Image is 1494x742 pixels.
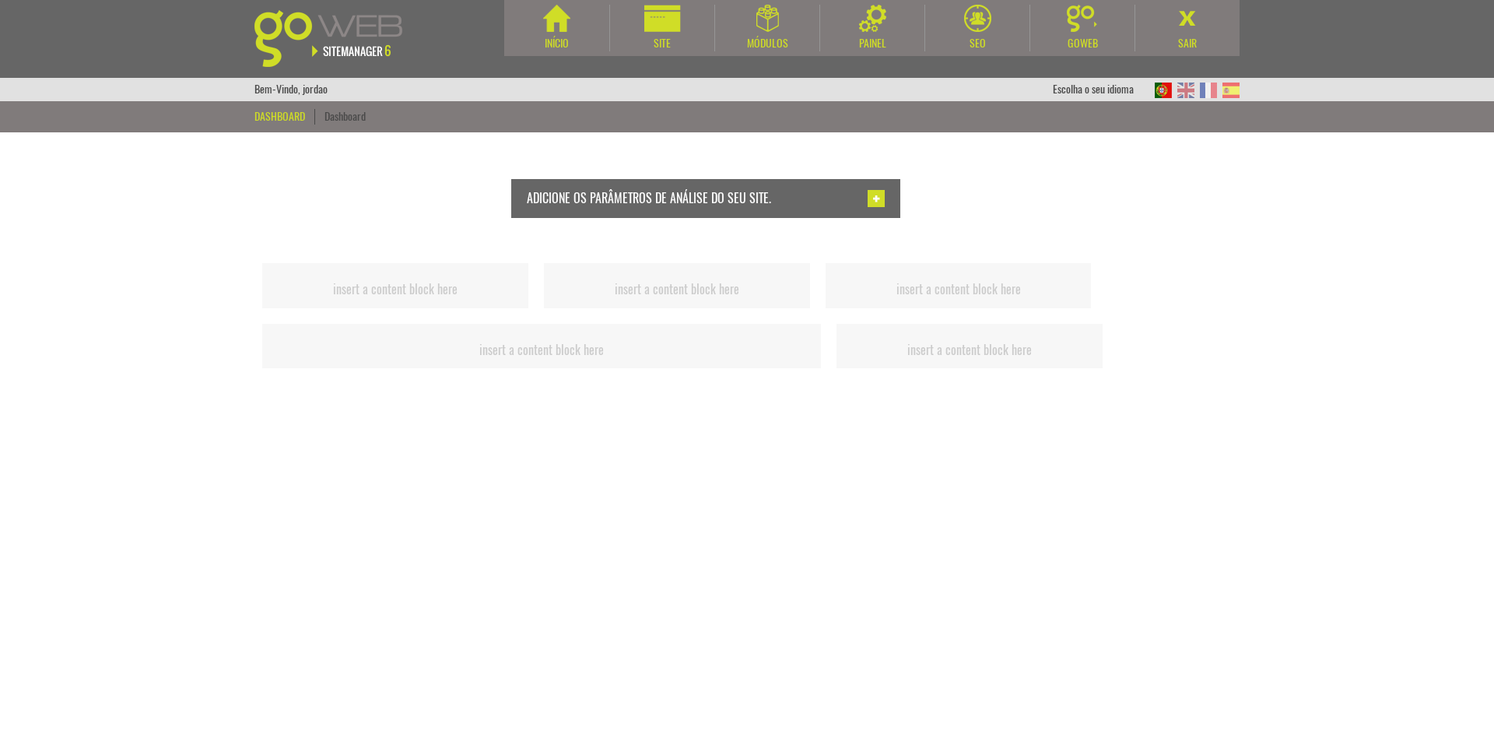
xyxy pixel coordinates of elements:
[868,190,885,207] img: Adicionar
[925,36,1029,51] div: SEO
[1200,83,1217,98] img: FR
[266,343,817,357] h2: insert a content block here
[254,109,315,125] div: Dashboard
[820,36,924,51] div: Painel
[543,5,570,32] img: Início
[1174,5,1201,32] img: Sair
[715,36,819,51] div: Módulos
[270,179,1141,218] a: Adicione os parâmetros de análise do seu site. Adicionar
[1067,5,1099,32] img: Goweb
[1222,83,1240,98] img: ES
[254,78,328,101] div: Bem-Vindo, jordao
[1135,36,1240,51] div: Sair
[829,283,1088,297] h2: insert a content block here
[1155,83,1172,98] img: PT
[840,343,1099,357] h2: insert a content block here
[1177,83,1194,98] img: EN
[610,36,714,51] div: Site
[756,5,779,32] img: Módulos
[964,5,991,32] img: SEO
[1053,78,1149,101] div: Escolha o seu idioma
[548,283,806,297] h2: insert a content block here
[504,36,609,51] div: Início
[859,5,886,32] img: Painel
[254,10,420,67] img: Goweb
[1030,36,1135,51] div: Goweb
[266,283,524,297] h2: insert a content block here
[324,109,366,124] a: Dashboard
[644,5,681,32] img: Site
[527,190,771,206] span: Adicione os parâmetros de análise do seu site.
